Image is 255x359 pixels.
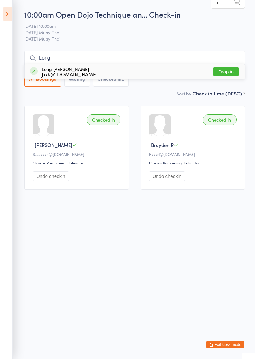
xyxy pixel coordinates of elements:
[151,141,174,148] span: Brayden R
[33,160,122,165] div: Classes Remaining: Unlimited
[87,114,120,125] div: Checked in
[24,51,245,65] input: Search
[24,9,245,19] h2: 10:00am Open Dojo Technique an… Check-in
[24,35,245,42] span: [DATE] Muay Thai
[213,67,239,76] button: Drop in
[193,90,245,97] div: Check in time (DESC)
[149,171,185,181] button: Undo checkin
[93,72,129,87] button: Checked in2
[177,90,191,97] label: Sort by
[24,23,235,29] span: [DATE] 10:00am
[24,72,61,87] button: All Bookings
[33,171,69,181] button: Undo checkin
[64,72,90,87] button: Waiting
[149,151,239,157] div: B•••d@[DOMAIN_NAME]
[121,77,124,82] div: 2
[206,341,244,348] button: Exit kiosk mode
[35,141,72,148] span: [PERSON_NAME]
[33,151,122,157] div: S••••••e@[DOMAIN_NAME]
[203,114,237,125] div: Checked in
[149,160,239,165] div: Classes Remaining: Unlimited
[42,72,98,77] div: J••k@[DOMAIN_NAME]
[24,29,235,35] span: [DATE] Muay Thai
[42,66,98,77] div: Long [PERSON_NAME]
